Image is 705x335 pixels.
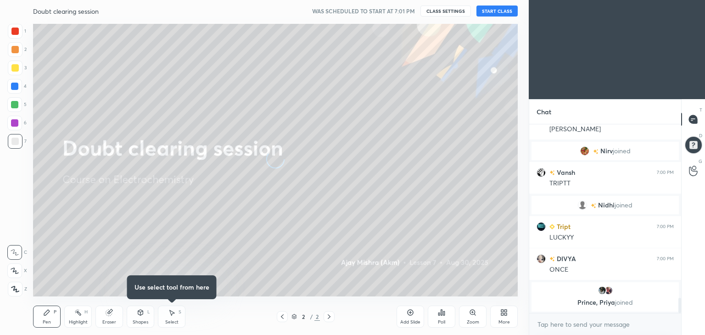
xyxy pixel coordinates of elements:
[537,168,546,177] img: 2f28da1538d143f09ad47ae4fe4638d6.jpg
[549,257,555,262] img: no-rating-badge.077c3623.svg
[43,320,51,324] div: Pen
[8,24,26,39] div: 1
[549,265,674,274] div: ONCE
[613,147,631,155] span: joined
[498,320,510,324] div: More
[598,201,615,209] span: Nidhi
[537,254,546,263] img: 5df8fb047474460daffea5bd133cb904.jpg
[8,61,27,75] div: 3
[314,313,320,321] div: 2
[657,256,674,262] div: 7:00 PM
[7,245,27,260] div: C
[600,147,613,155] span: Nirv
[54,310,56,314] div: P
[400,320,420,324] div: Add Slide
[102,320,116,324] div: Eraser
[7,116,27,130] div: 6
[529,124,681,313] div: grid
[657,170,674,175] div: 7:00 PM
[84,310,88,314] div: H
[591,203,596,208] img: no-rating-badge.077c3623.svg
[598,286,607,295] img: 23dbf1e18ee849228beab1260c3c76bf.jpg
[8,134,27,149] div: 7
[165,320,179,324] div: Select
[438,320,445,324] div: Poll
[593,149,599,154] img: no-rating-badge.077c3623.svg
[312,7,415,15] h5: WAS SCHEDULED TO START AT 7:01 PM
[699,158,702,165] p: G
[537,222,546,231] img: 77c10bab358640538b4b713ccb08379c.jpg
[134,283,209,292] h4: Use select tool from here
[467,320,479,324] div: Zoom
[476,6,518,17] button: START CLASS
[179,310,181,314] div: S
[615,298,633,307] span: joined
[699,132,702,139] p: D
[299,314,308,319] div: 2
[604,286,613,295] img: 3c9469bd671647a2affa70bcb93cb318.jpg
[555,222,571,231] h6: Tript
[555,167,575,177] h6: Vansh
[699,106,702,113] p: T
[8,282,27,296] div: Z
[133,320,148,324] div: Shapes
[7,79,27,94] div: 4
[549,233,674,242] div: LUCKYY
[578,201,587,210] img: default.png
[7,263,27,278] div: X
[69,320,88,324] div: Highlight
[657,224,674,229] div: 7:00 PM
[147,310,150,314] div: L
[310,314,313,319] div: /
[33,7,99,16] h4: Doubt clearing session
[549,125,674,134] div: [PERSON_NAME]
[615,201,632,209] span: joined
[420,6,471,17] button: CLASS SETTINGS
[549,224,555,229] img: Learner_Badge_beginner_1_8b307cf2a0.svg
[549,170,555,175] img: no-rating-badge.077c3623.svg
[8,42,27,57] div: 2
[580,146,589,156] img: f445c8ff7d4447d9bdb8d5721e5dfac0.jpg
[537,299,673,306] p: Prince, Priya
[529,100,559,124] p: Chat
[555,254,576,263] h6: DIVYA
[549,179,674,188] div: TRIPTT
[7,97,27,112] div: 5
